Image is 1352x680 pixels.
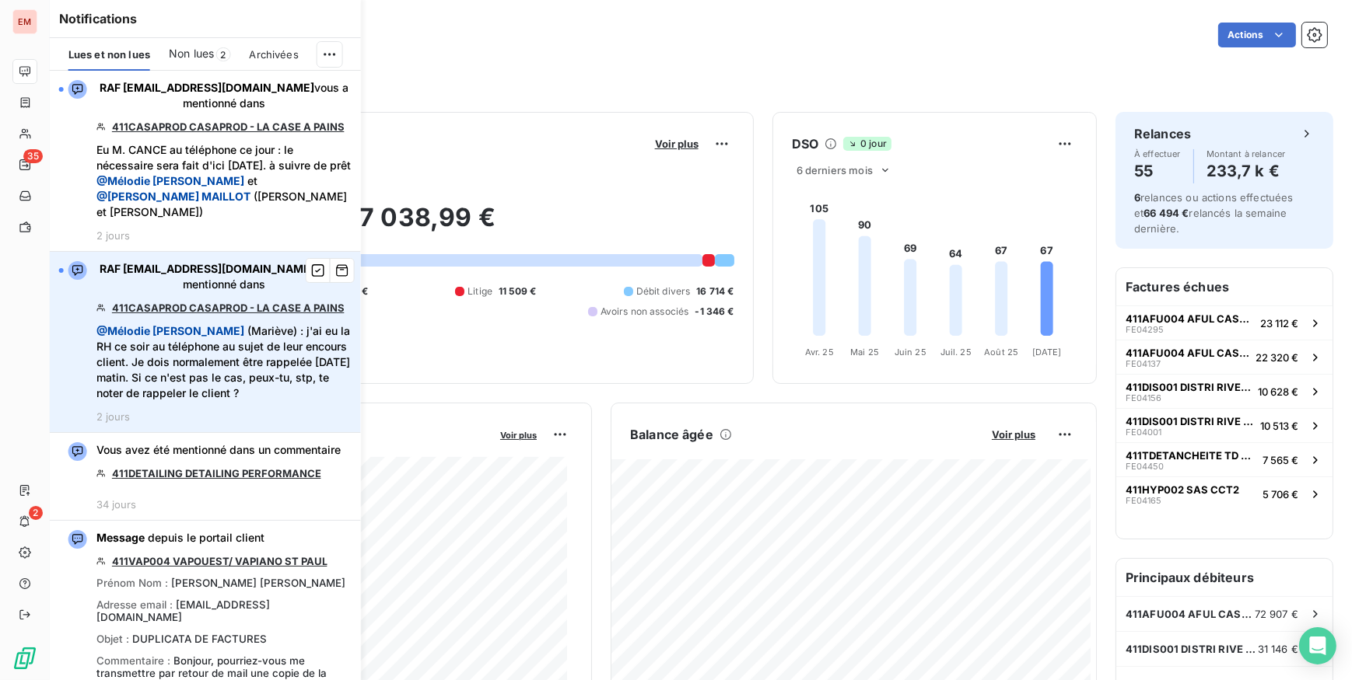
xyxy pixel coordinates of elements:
span: FE04450 [1126,462,1164,471]
span: 2 jours [96,229,130,242]
span: 10 513 € [1260,420,1298,432]
span: 411DIS001 DISTRI RIVE GAUCHE [1126,643,1258,655]
div: Open Intercom Messenger [1299,627,1336,664]
span: 35 [23,149,43,163]
button: Voir plus [650,137,703,151]
span: FE04156 [1126,393,1161,403]
span: 16 714 € [696,284,734,298]
a: 411CASAPROD CASAPROD - LA CASE A PAINS [112,302,345,314]
h6: Notifications [59,9,352,28]
span: [PERSON_NAME] [PERSON_NAME] [171,577,345,589]
span: -1 346 € [695,305,734,319]
button: 411HYP002 SAS CCT2FE041655 706 € [1116,476,1333,511]
span: RAF [EMAIL_ADDRESS][DOMAIN_NAME] [100,262,314,275]
button: 411AFU004 AFUL CASABONAFE0413722 320 € [1116,340,1333,374]
button: 411TDETANCHEITE TD ETANCHEITEFE044507 565 € [1116,442,1333,476]
span: 22 320 € [1256,351,1298,364]
span: Voir plus [655,138,699,150]
span: 411TDETANCHEITE TD ETANCHEITE [1126,449,1256,462]
a: 411VAP004 VAPOUEST/ VAPIANO ST PAUL [112,555,327,567]
span: 411AFU004 AFUL CASABONA [1126,312,1254,325]
span: 411AFU004 AFUL CASABONA [1126,347,1249,359]
span: @ Mélodie [PERSON_NAME] [96,324,244,337]
span: 10 628 € [1258,385,1298,398]
span: 11 509 € [499,284,536,298]
button: Voir plus [987,427,1040,441]
div: Prénom Nom : [96,577,345,589]
button: Voir plus [496,427,541,441]
span: Avoirs non associés [601,305,689,319]
tspan: [DATE] [1032,347,1061,357]
span: [EMAIL_ADDRESS][DOMAIN_NAME] [96,598,270,623]
span: 72 907 € [1255,608,1298,620]
button: 411DIS001 DISTRI RIVE GAUCHEFE0415610 628 € [1116,374,1333,408]
h6: Factures échues [1116,268,1333,305]
span: 34 jours [96,498,136,511]
span: Montant à relancer [1207,149,1286,159]
span: Voir plus [992,428,1035,441]
button: RAF [EMAIL_ADDRESS][DOMAIN_NAME]vous a mentionné dans411CASAPROD CASAPROD - LA CASE A PAINSEu M. ... [50,71,361,252]
span: (Mariève) : j'ai eu la RH ce soir au téléphone au sujet de leur encours client. Je dois normaleme... [96,323,352,401]
span: 0 jour [843,137,891,151]
span: FE04295 [1126,325,1164,334]
span: RAF [EMAIL_ADDRESS][DOMAIN_NAME] [100,81,314,94]
span: 6 [1134,191,1140,204]
span: FE04165 [1126,496,1161,505]
tspan: Mai 25 [850,347,879,357]
span: FE04137 [1126,359,1161,368]
span: 2 [215,47,230,61]
span: À effectuer [1134,149,1181,159]
span: vous a mentionné dans [96,261,352,292]
tspan: Juin 25 [894,347,926,357]
span: @ Mélodie [PERSON_NAME] [96,174,244,187]
h2: 547 038,99 € [88,202,734,249]
a: 411CASAPROD CASAPROD - LA CASE A PAINS [112,120,345,133]
span: 6 derniers mois [797,164,873,176]
div: Objet : [96,633,267,645]
span: vous a mentionné dans [96,80,352,111]
button: Actions [1218,23,1296,47]
span: Voir plus [500,430,537,441]
span: FE04001 [1126,427,1161,437]
span: Non lues [169,46,214,61]
span: Eu M. CANCE au téléphone ce jour : le nécessaire sera fait d'ici [DATE]. à suivre de prêt et ([PE... [96,142,352,220]
span: @ [PERSON_NAME] MAILLOT [96,190,250,203]
span: 411DIS001 DISTRI RIVE GAUCHE [1126,381,1252,393]
tspan: Juil. 25 [940,347,971,357]
span: Lues et non lues [68,48,150,61]
span: 5 706 € [1263,488,1298,500]
button: Vous avez été mentionné dans un commentaire411DETAILING DETAILING PERFORMANCE34 jours [50,433,361,521]
img: Logo LeanPay [12,646,37,671]
h6: Principaux débiteurs [1116,559,1333,596]
span: Archivées [249,48,298,61]
h4: 233,7 k € [1207,159,1286,183]
tspan: Avr. 25 [804,347,833,357]
button: 411DIS001 DISTRI RIVE GAUCHEFE0400110 513 € [1116,408,1333,442]
div: Adresse email : [96,598,352,623]
span: 23 112 € [1260,317,1298,330]
span: Vous avez été mentionné dans un commentaire [96,442,341,458]
div: EM [12,9,37,34]
a: 411DETAILING DETAILING PERFORMANCE [112,467,321,479]
span: Litige [468,284,492,298]
tspan: Août 25 [984,347,1018,357]
button: 411AFU004 AFUL CASABONAFE0429523 112 € [1116,305,1333,340]
span: 31 146 € [1258,643,1298,655]
span: 7 565 € [1263,454,1298,466]
span: depuis le portail client [96,530,264,546]
span: 2 jours [96,410,130,423]
h4: 55 [1134,159,1181,183]
span: 411DIS001 DISTRI RIVE GAUCHE [1126,415,1254,427]
h6: Relances [1134,124,1191,143]
h6: Balance âgée [630,425,713,444]
h6: DSO [792,134,818,153]
span: DUPLICATA DE FACTURES [132,633,267,645]
span: 2 [29,506,43,520]
span: 66 494 € [1144,207,1189,219]
button: RAF [EMAIL_ADDRESS][DOMAIN_NAME]vous a mentionné dans411CASAPROD CASAPROD - LA CASE A PAINS @Mélo... [50,252,361,433]
span: 411HYP002 SAS CCT2 [1126,483,1239,496]
span: Débit divers [636,284,691,298]
span: relances ou actions effectuées et relancés la semaine dernière. [1134,191,1294,235]
span: 411AFU004 AFUL CASABONA [1126,608,1255,620]
span: Message [96,531,145,544]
